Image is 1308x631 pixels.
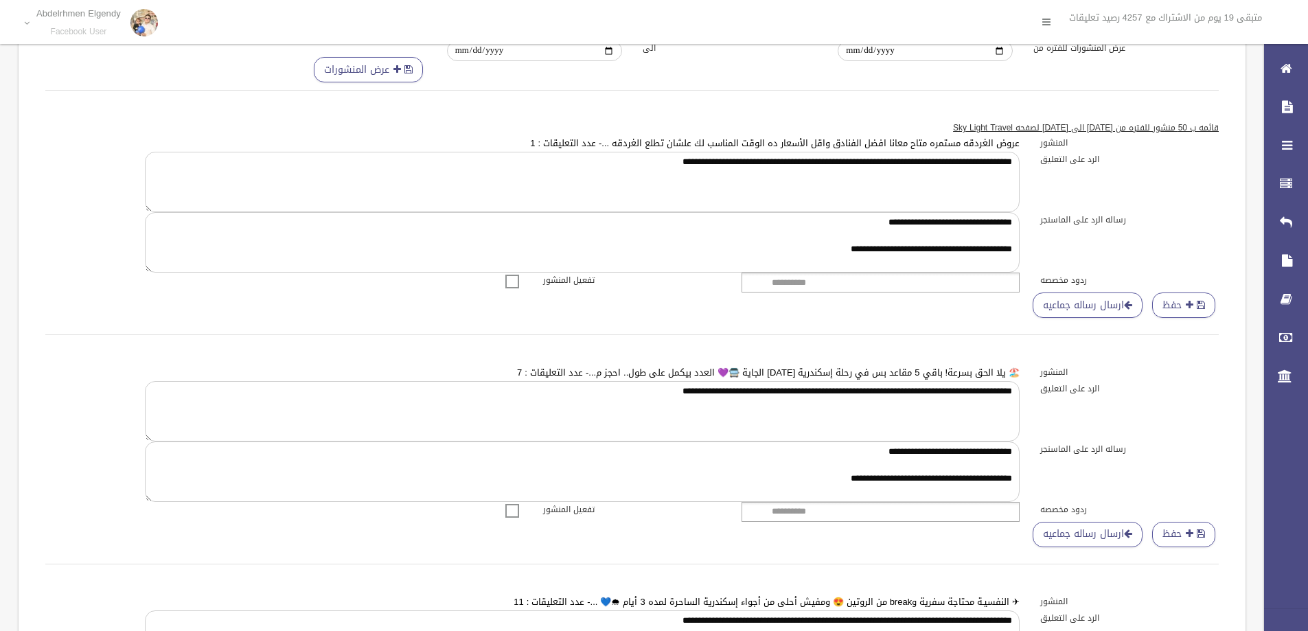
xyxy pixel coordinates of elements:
label: رساله الرد على الماسنجر [1030,441,1229,457]
a: 🏖️ يلا الحق بسرعة! باقي 5 مقاعد بس في رحلة إسكندرية [DATE] الجاية 🚍💜 العدد بيكمل على طول.. احجز م... [517,364,1020,381]
label: المنشور [1030,594,1229,609]
button: عرض المنشورات [314,57,423,82]
label: تفعيل المنشور [533,502,732,517]
a: ارسال رساله جماعيه [1033,292,1143,318]
label: ردود مخصصه [1030,273,1229,288]
label: الرد على التعليق [1030,610,1229,626]
label: تفعيل المنشور [533,273,732,288]
label: رساله الرد على الماسنجر [1030,212,1229,227]
small: Facebook User [36,27,121,37]
a: عروض الغردقه مستمره متاح معانا افضل الفنادق واقل الأسعار ده الوقت المناسب لك علشان تطلع الغردقه .... [530,135,1020,152]
label: المنشور [1030,135,1229,150]
label: المنشور [1030,365,1229,380]
u: قائمه ب 50 منشور للفتره من [DATE] الى [DATE] لصفحه Sky Light Travel [953,120,1219,135]
label: الرد على التعليق [1030,152,1229,167]
button: حفظ [1152,292,1215,318]
a: ارسال رساله جماعيه [1033,522,1143,547]
a: ✈ النفسيـة محتاجة سفرية وbreak من الروتين 😍 ومفيش أحلى من أجواء إسكندرية الساحرة لمده 3 أيام 🌧💙 .... [514,593,1020,610]
button: حفظ [1152,522,1215,547]
label: ردود مخصصه [1030,502,1229,517]
p: Abdelrhmen Elgendy [36,8,121,19]
label: الرد على التعليق [1030,381,1229,396]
